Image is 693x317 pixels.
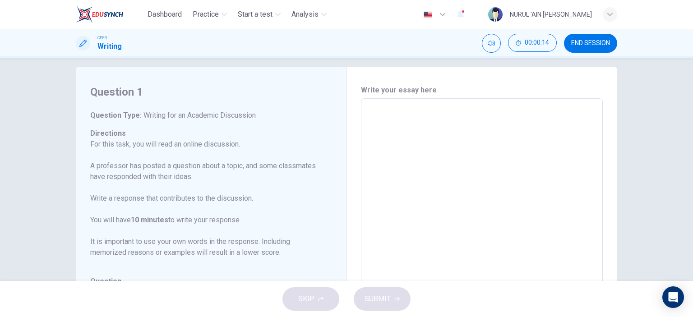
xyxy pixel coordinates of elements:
span: Analysis [291,9,319,20]
div: Open Intercom Messenger [662,286,684,308]
img: Profile picture [488,7,503,22]
span: END SESSION [571,40,610,47]
p: For this task, you will read an online discussion. A professor has posted a question about a topi... [90,139,321,258]
button: Analysis [288,6,330,23]
div: Mute [482,34,501,53]
span: Start a test [238,9,273,20]
h6: Directions [90,128,321,269]
span: CEFR [97,35,107,41]
h6: Write your essay here [361,85,603,96]
div: NURUL 'AIN [PERSON_NAME] [510,9,592,20]
b: 10 minutes [131,216,168,224]
span: Dashboard [148,9,182,20]
span: Practice [193,9,219,20]
div: Hide [508,34,557,53]
h6: Question [90,276,321,287]
h4: Question 1 [90,85,321,99]
h1: Writing [97,41,122,52]
button: Start a test [234,6,284,23]
h6: Question Type : [90,110,321,121]
button: END SESSION [564,34,617,53]
img: EduSynch logo [76,5,123,23]
span: Writing for an Academic Discussion [142,111,256,119]
button: Dashboard [144,6,185,23]
button: 00:00:14 [508,34,557,52]
img: en [422,11,434,18]
button: Practice [189,6,231,23]
a: EduSynch logo [76,5,144,23]
span: 00:00:14 [525,39,549,46]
